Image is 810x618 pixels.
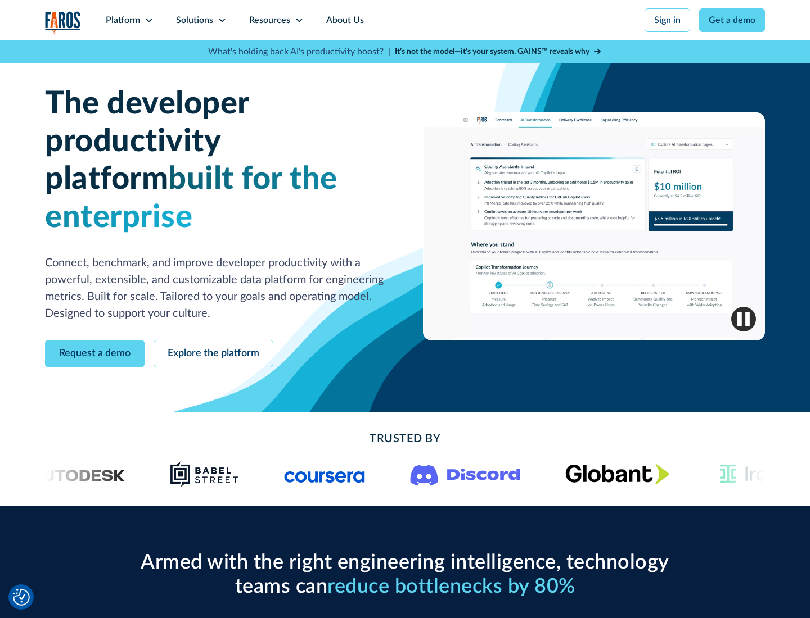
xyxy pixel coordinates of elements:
[45,340,145,367] a: Request a demo
[208,45,390,58] p: What's holding back AI's productivity boost? |
[135,551,675,599] h2: Armed with the right engineering intelligence, technology teams can
[285,465,366,483] img: Logo of the online learning platform Coursera.
[395,46,602,58] a: It’s not the model—it’s your system. GAINS™ reveals why
[13,589,30,606] button: Cookie Settings
[249,13,290,27] div: Resources
[45,255,387,322] p: Connect, benchmark, and improve developer productivity with a powerful, extensible, and customiza...
[395,48,589,56] strong: It’s not the model—it’s your system. GAINS™ reveals why
[170,461,240,488] img: Babel Street logo png
[135,430,675,447] h2: Trusted By
[45,11,81,34] img: Logo of the analytics and reporting company Faros.
[154,340,273,367] a: Explore the platform
[327,576,575,597] span: reduce bottlenecks by 80%
[45,11,81,34] a: home
[45,163,337,233] span: built for the enterprise
[699,8,765,32] a: Get a demo
[566,463,670,484] img: Globant's logo
[731,307,756,331] img: Pause video
[645,8,690,32] a: Sign in
[176,13,213,27] div: Solutions
[13,589,30,606] img: Revisit consent button
[106,13,140,27] div: Platform
[411,462,521,486] img: Logo of the communication platform Discord.
[45,85,387,237] h1: The developer productivity platform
